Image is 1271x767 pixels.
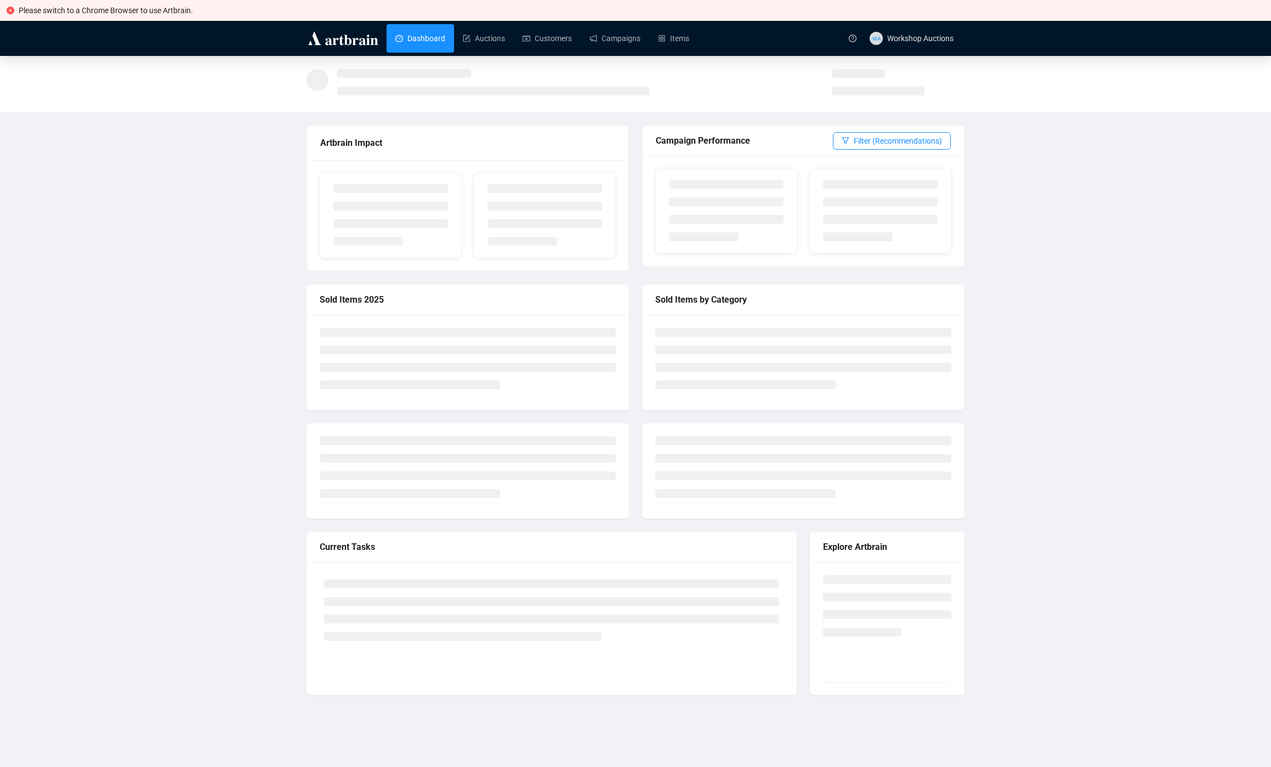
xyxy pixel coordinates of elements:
[589,24,640,53] a: Campaigns
[887,34,954,43] span: Workshop Auctions
[842,21,863,55] a: question-circle
[833,132,951,150] button: Filter (Recommendations)
[19,4,1264,16] div: Please switch to a Chrome Browser to use Artbrain.
[823,540,951,554] div: Explore Artbrain
[658,24,689,53] a: Items
[463,24,505,53] a: Auctions
[656,134,833,147] div: Campaign Performance
[320,293,616,306] div: Sold Items 2025
[523,24,572,53] a: Customers
[320,540,784,554] div: Current Tasks
[655,293,951,306] div: Sold Items by Category
[7,7,14,14] span: close-circle
[320,136,615,150] div: Artbrain Impact
[842,137,849,144] span: filter
[307,30,380,47] img: logo
[872,33,880,42] span: WA
[849,35,856,42] span: question-circle
[395,24,445,53] a: Dashboard
[854,135,942,147] span: Filter (Recommendations)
